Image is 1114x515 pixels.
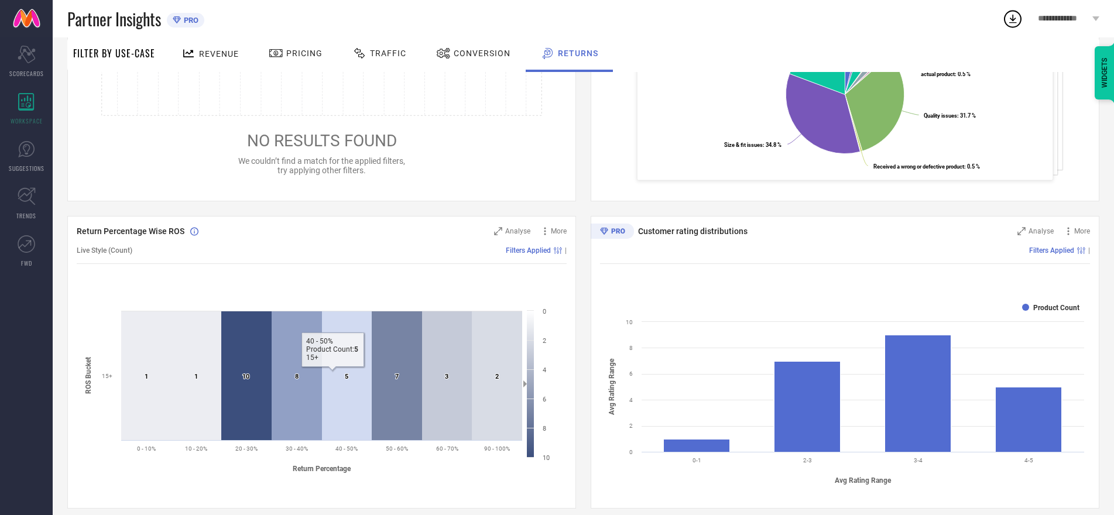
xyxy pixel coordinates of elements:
span: More [1074,227,1090,235]
tspan: Image shown did not match the actual product [921,64,995,77]
text: 7 [395,373,399,380]
text: 10 [626,319,633,325]
span: Analyse [1029,227,1054,235]
span: Filters Applied [1029,246,1074,255]
text: 50 - 60% [386,445,408,452]
div: Premium [591,224,634,241]
text: 0 [629,449,633,455]
text: 2-3 [803,457,812,463]
text: 90 - 100% [484,445,510,452]
tspan: Size & fit issues [724,142,763,148]
text: 2 [543,337,546,345]
text: 10 [543,454,550,462]
span: Revenue [199,49,239,59]
span: | [1088,246,1090,255]
span: Conversion [454,49,510,58]
text: 15+ [102,373,112,379]
span: More [551,227,567,235]
text: 8 [543,425,546,432]
span: Partner Insights [67,7,161,31]
text: 0 - 10% [137,445,156,452]
span: We couldn’t find a match for the applied filters, try applying other filters. [238,156,405,175]
text: 0-1 [693,457,701,463]
text: 30 - 40% [286,445,308,452]
span: Filters Applied [506,246,551,255]
text: 60 - 70% [436,445,458,452]
text: 4 [629,397,633,403]
text: 5 [345,373,348,380]
text: 0 [543,308,546,315]
tspan: Avg Rating Range [608,358,616,415]
text: 20 - 30% [235,445,258,452]
span: FWD [21,259,32,267]
div: Open download list [1002,8,1023,29]
text: 10 - 20% [185,445,207,452]
span: Filter By Use-Case [73,46,155,60]
text: 1 [194,373,198,380]
text: 8 [629,345,633,351]
text: : 0.5 % [873,163,980,170]
span: Analyse [505,227,530,235]
span: SUGGESTIONS [9,164,44,173]
tspan: Avg Rating Range [835,476,892,485]
span: PRO [181,16,198,25]
tspan: Return Percentage [293,465,351,473]
span: Customer rating distributions [638,226,748,236]
text: 40 - 50% [335,445,358,452]
text: Product Count [1033,304,1079,312]
text: 3 [445,373,448,380]
tspan: ROS Bucket [84,357,92,394]
tspan: Quality issues [924,112,957,119]
text: 8 [295,373,299,380]
svg: Zoom [494,227,502,235]
text: 6 [629,370,633,377]
text: 10 [242,373,249,380]
span: SCORECARDS [9,69,44,78]
span: Live Style (Count) [77,246,132,255]
span: Returns [558,49,598,58]
span: TRENDS [16,211,36,220]
span: Traffic [370,49,406,58]
text: : 34.8 % [724,142,781,148]
text: : 31.7 % [924,112,976,119]
span: Pricing [286,49,323,58]
span: NO RESULTS FOUND [247,131,397,150]
text: 1 [145,373,148,380]
span: Return Percentage Wise ROS [77,226,184,236]
tspan: Received a wrong or defective product [873,163,964,170]
text: 4-5 [1024,457,1033,463]
text: 4 [543,366,546,374]
svg: Zoom [1017,227,1026,235]
text: 2 [495,373,499,380]
text: 6 [543,396,546,403]
text: 3-4 [914,457,923,463]
text: 2 [629,423,633,429]
text: : 0.5 % [921,64,995,77]
span: WORKSPACE [11,116,43,125]
span: | [565,246,567,255]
